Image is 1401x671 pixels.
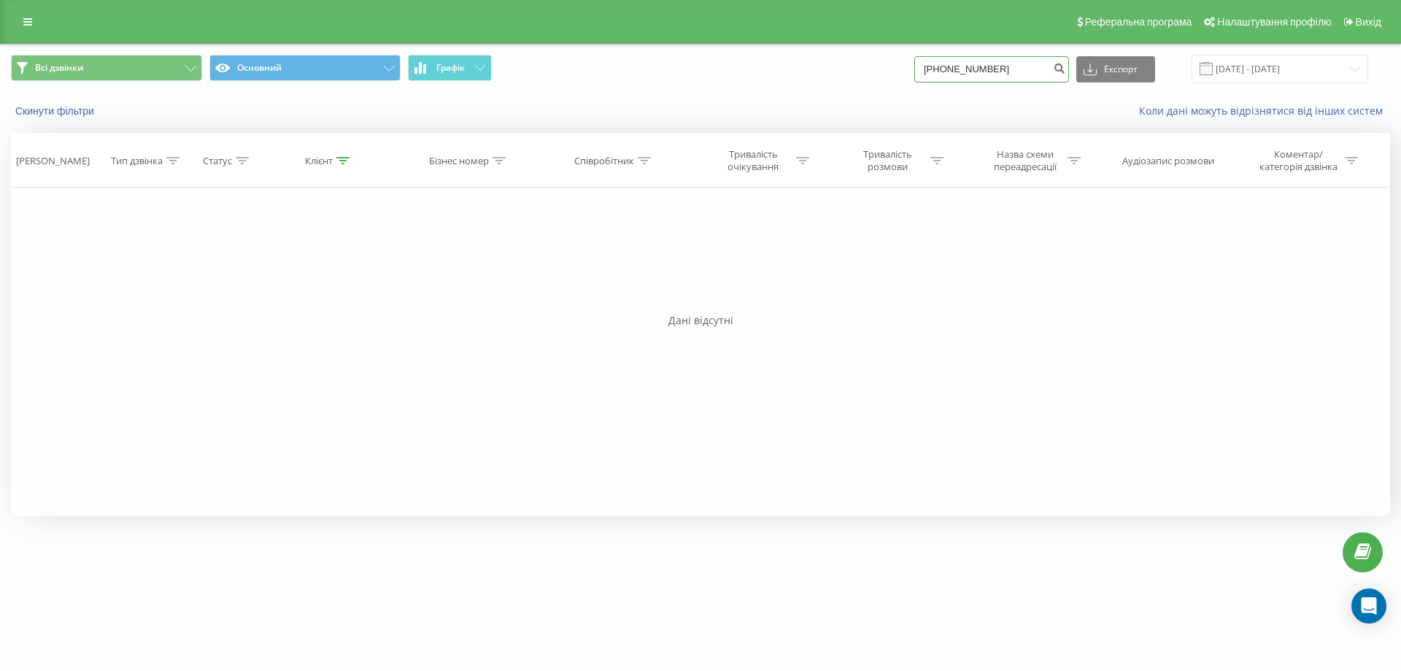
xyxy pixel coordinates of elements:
[1351,588,1386,624] div: Open Intercom Messenger
[11,55,202,81] button: Всі дзвінки
[1085,16,1192,28] span: Реферальна програма
[35,62,83,74] span: Всі дзвінки
[1076,56,1155,83] button: Експорт
[429,155,489,167] div: Бізнес номер
[1356,16,1381,28] span: Вихід
[408,55,492,81] button: Графік
[11,104,101,118] button: Скинути фільтри
[1139,104,1390,118] a: Коли дані можуть відрізнятися вiд інших систем
[714,148,792,173] div: Тривалість очікування
[209,55,401,81] button: Основний
[849,148,927,173] div: Тривалість розмови
[574,155,634,167] div: Співробітник
[305,155,333,167] div: Клієнт
[986,148,1064,173] div: Назва схеми переадресації
[1122,155,1214,167] div: Аудіозапис розмови
[16,155,90,167] div: [PERSON_NAME]
[1217,16,1331,28] span: Налаштування профілю
[203,155,232,167] div: Статус
[111,155,163,167] div: Тип дзвінка
[914,56,1069,83] input: Пошук за номером
[1256,148,1341,173] div: Коментар/категорія дзвінка
[436,63,465,73] span: Графік
[11,313,1390,328] div: Дані відсутні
